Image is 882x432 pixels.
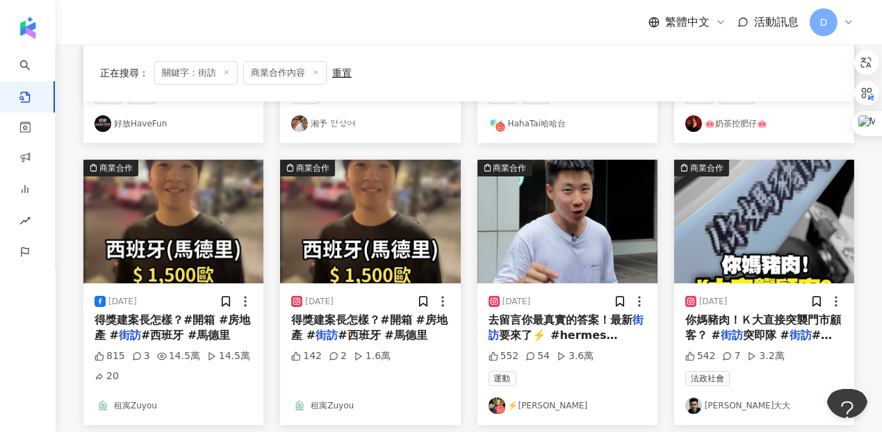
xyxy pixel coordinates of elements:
[157,349,200,363] div: 14.5萬
[685,313,841,342] span: 你媽豬肉！Ｋ大直接突襲門市顧客？ #
[674,160,854,283] button: 商業合作
[826,389,868,431] iframe: Toggle Customer Support
[316,329,338,342] mark: 街訪
[820,15,828,30] span: D
[296,161,329,175] div: 商業合作
[699,296,728,308] div: [DATE]
[154,61,238,85] span: 關鍵字：街訪
[291,349,322,363] div: 142
[525,349,550,363] div: 54
[489,115,505,132] img: KOL Avatar
[685,397,702,414] img: KOL Avatar
[132,349,150,363] div: 3
[747,349,784,363] div: 3.2萬
[721,329,743,342] mark: 街訪
[83,160,263,283] button: 商業合作
[141,329,230,342] span: #西班牙 #馬德里
[754,15,799,28] span: 活動訊息
[291,397,449,414] a: KOL Avatar租寓Zuyou
[489,349,519,363] div: 552
[685,115,702,132] img: KOL Avatar
[685,349,716,363] div: 542
[291,115,449,132] a: KOL Avatar湘予 안상여
[685,371,730,386] span: 法政社會
[489,371,516,386] span: 運動
[95,313,250,342] span: 得獎建案長怎樣？#開箱 #房地產 #
[119,329,141,342] mark: 街訪
[291,313,447,342] span: 得獎建案長怎樣？#開箱 #房地產 #
[83,160,263,283] img: post-image
[489,313,644,342] mark: 街訪
[95,115,111,132] img: KOL Avatar
[332,67,352,78] div: 重置
[477,160,658,283] button: 商業合作
[489,313,633,326] span: 去留言你最真實的答案！最新
[722,349,740,363] div: 7
[329,349,347,363] div: 2
[489,115,646,132] a: KOL AvatarHahaTai哈哈台
[790,329,812,342] mark: 街訪
[243,61,327,85] span: 商業合作內容
[305,296,334,308] div: [DATE]
[19,207,31,238] span: rise
[207,349,250,363] div: 14.5萬
[685,115,843,132] a: KOL Avatar🐽奶茶控肥仔🐽
[291,115,308,132] img: KOL Avatar
[685,397,843,414] a: KOL Avatar[PERSON_NAME]大大
[95,397,252,414] a: KOL Avatar租寓Zuyou
[503,296,531,308] div: [DATE]
[354,349,391,363] div: 1.6萬
[489,397,505,414] img: KOL Avatar
[99,161,133,175] div: 商業合作
[17,17,39,39] img: logo icon
[338,329,427,342] span: #西班牙 #馬德里
[489,329,618,357] span: 要來了⚡️ #hermes #airjordan #1985 #
[280,160,460,283] button: 商業合作
[665,15,710,30] span: 繁體中文
[100,67,149,78] span: 正在搜尋 ：
[95,115,252,132] a: KOL Avatar好放HaveFun
[674,160,854,283] img: post-image
[95,349,125,363] div: 815
[95,369,119,383] div: 20
[108,296,137,308] div: [DATE]
[493,161,527,175] div: 商業合作
[19,50,47,104] a: search
[690,161,724,175] div: 商業合作
[291,397,308,414] img: KOL Avatar
[477,160,658,283] img: post-image
[95,397,111,414] img: KOL Avatar
[557,349,594,363] div: 3.6萬
[743,329,790,342] span: 突即隊 #
[489,397,646,414] a: KOL Avatar⚡️[PERSON_NAME]
[280,160,460,283] img: post-image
